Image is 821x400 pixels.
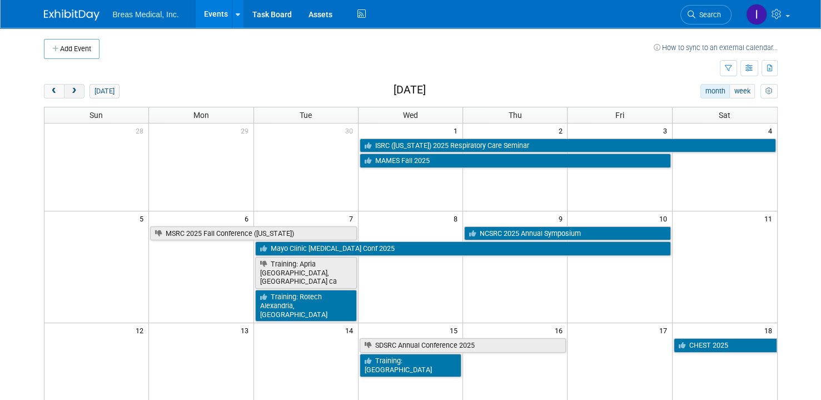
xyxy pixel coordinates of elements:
[255,241,671,256] a: Mayo Clinic [MEDICAL_DATA] Conf 2025
[695,11,721,19] span: Search
[150,226,357,241] a: MSRC 2025 Fall Conference ([US_STATE])
[138,211,148,225] span: 5
[557,124,567,137] span: 2
[674,338,777,353] a: CHEST 2025
[763,323,777,337] span: 18
[746,4,767,25] img: Inga Dolezar
[729,84,755,98] button: week
[344,323,358,337] span: 14
[344,124,358,137] span: 30
[719,111,730,120] span: Sat
[240,323,253,337] span: 13
[765,88,773,95] i: Personalize Calendar
[394,84,426,96] h2: [DATE]
[89,111,103,120] span: Sun
[193,111,209,120] span: Mon
[452,124,462,137] span: 1
[255,257,357,289] a: Training: Apria [GEOGRAPHIC_DATA], [GEOGRAPHIC_DATA] ca
[255,290,357,322] a: Training: Rotech Alexandria, [GEOGRAPHIC_DATA]
[44,39,99,59] button: Add Event
[449,323,462,337] span: 15
[113,10,179,19] span: Breas Medical, Inc.
[658,211,672,225] span: 10
[64,84,84,98] button: next
[509,111,522,120] span: Thu
[403,111,418,120] span: Wed
[135,124,148,137] span: 28
[360,354,461,377] a: Training: [GEOGRAPHIC_DATA]
[615,111,624,120] span: Fri
[135,323,148,337] span: 12
[452,211,462,225] span: 8
[680,5,732,24] a: Search
[243,211,253,225] span: 6
[553,323,567,337] span: 16
[348,211,358,225] span: 7
[360,338,566,353] a: SDSRC Annual Conference 2025
[360,139,776,153] a: ISRC ([US_STATE]) 2025 Respiratory Care Seminar
[44,84,64,98] button: prev
[767,124,777,137] span: 4
[662,124,672,137] span: 3
[89,84,119,98] button: [DATE]
[760,84,777,98] button: myCustomButton
[240,124,253,137] span: 29
[557,211,567,225] span: 9
[44,9,99,21] img: ExhibitDay
[658,323,672,337] span: 17
[300,111,312,120] span: Tue
[763,211,777,225] span: 11
[464,226,671,241] a: NCSRC 2025 Annual Symposium
[654,43,778,52] a: How to sync to an external calendar...
[360,154,671,168] a: MAMES Fall 2025
[700,84,730,98] button: month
